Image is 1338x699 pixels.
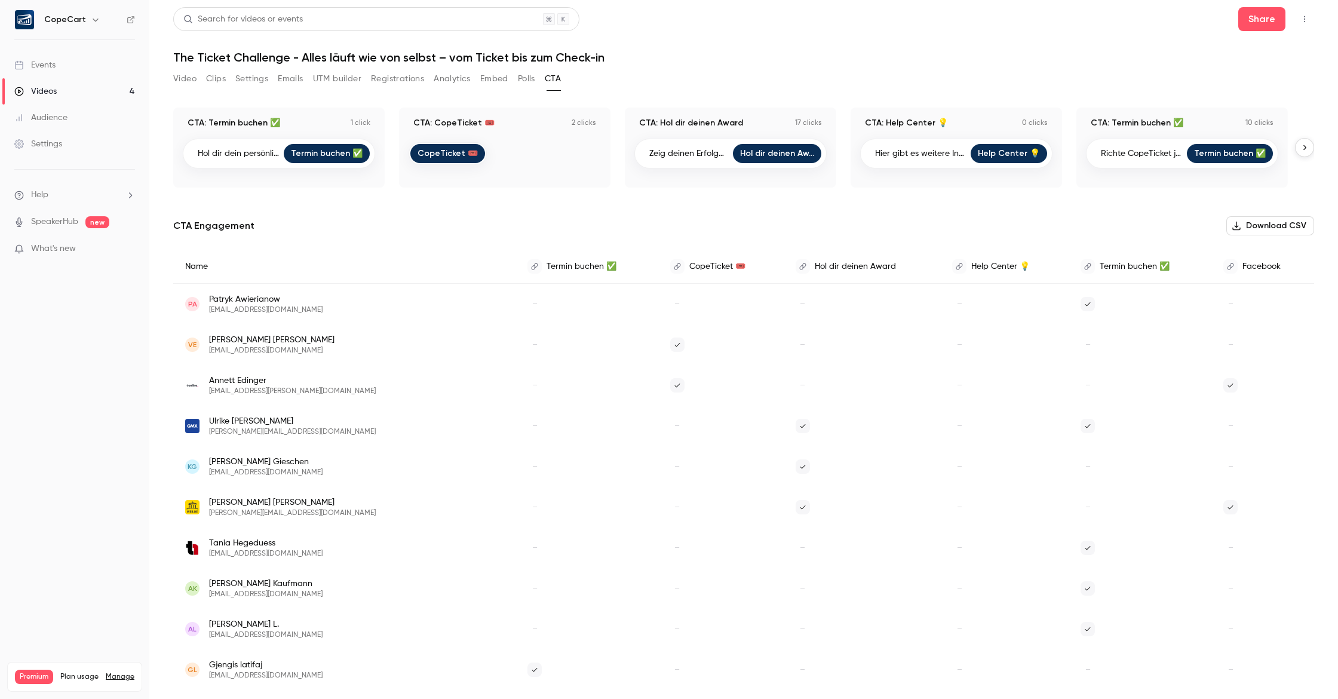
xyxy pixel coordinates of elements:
p: 17 clicks [795,118,822,128]
span: – [670,663,685,677]
span: [PERSON_NAME][EMAIL_ADDRESS][DOMAIN_NAME] [209,427,376,437]
button: Clips [206,69,226,88]
span: – [952,459,966,474]
a: Help Center 💡 [971,144,1047,163]
p: 0 clicks [1022,118,1048,128]
div: Search for videos or events [183,13,303,26]
span: – [952,419,966,433]
span: – [670,297,685,311]
span: – [796,581,810,596]
span: Annett Edinger [209,375,376,387]
button: Video [173,69,197,88]
span: – [670,500,685,514]
span: – [527,500,542,514]
span: – [1223,622,1238,636]
span: – [670,622,685,636]
span: [PERSON_NAME] [PERSON_NAME] [209,496,376,508]
p: 10 clicks [1245,118,1273,128]
button: Top Bar Actions [1295,10,1314,29]
span: [PERSON_NAME] [PERSON_NAME] [209,334,334,346]
p: CTA: Help Center 💡 [865,117,948,129]
span: Plan usage [60,672,99,682]
button: Settings [235,69,268,88]
span: [EMAIL_ADDRESS][DOMAIN_NAME] [209,468,323,477]
p: CTA: Termin buchen ✅ [188,117,280,129]
button: UTM builder [313,69,361,88]
div: Events [14,59,56,71]
span: CopeTicket 🎟️ [689,262,745,271]
div: Audience [14,112,67,124]
span: Help Center 💡 [971,262,1030,271]
span: – [952,378,966,393]
p: 2 clicks [572,118,596,128]
span: VE [188,339,197,350]
span: [PERSON_NAME] Gieschen [209,456,323,468]
span: – [796,338,810,352]
img: sorgenfreiinvestieren.de [185,541,200,555]
p: Richte CopeTicket jetzt mit... [1101,148,1182,160]
span: What's new [31,243,76,255]
span: AL [188,624,197,634]
span: – [1081,663,1095,677]
span: – [796,622,810,636]
p: Hier gibt es weitere Infos ... [875,148,966,160]
p: CTA: Termin buchen ✅ [1091,117,1183,129]
p: CTA Engagement [173,219,254,233]
span: – [952,622,966,636]
a: Termin buchen ✅ [284,144,370,163]
span: – [1223,297,1238,311]
button: Polls [518,69,535,88]
span: [PERSON_NAME] Kaufmann [209,578,323,590]
span: Ulrike [PERSON_NAME] [209,415,376,427]
a: CopeTicket 🎟️ [410,144,485,163]
span: [PERSON_NAME][EMAIL_ADDRESS][DOMAIN_NAME] [209,508,376,518]
span: – [952,338,966,352]
span: [EMAIL_ADDRESS][DOMAIN_NAME] [209,590,323,599]
span: – [952,297,966,311]
iframe: Noticeable Trigger [121,244,135,255]
img: t-online.de [185,378,200,393]
button: CTA [545,69,561,88]
a: SpeakerHub [31,216,78,228]
a: Termin buchen ✅ [1187,144,1273,163]
span: – [1081,378,1095,393]
span: – [1223,459,1238,474]
span: – [527,581,542,596]
span: PA [188,299,197,309]
span: Termin buchen ✅ [547,262,616,271]
span: [EMAIL_ADDRESS][DOMAIN_NAME] [209,671,323,680]
span: – [527,419,542,433]
span: new [85,216,109,228]
span: – [527,459,542,474]
span: – [1223,581,1238,596]
span: Gjengis latifaj [209,659,323,671]
img: web.de [185,500,200,514]
span: [PERSON_NAME] L. [209,618,323,630]
p: Zeig deinen Erfolg 🔥 [649,148,728,160]
h1: The Ticket Challenge - Alles läuft wie von selbst – vom Ticket bis zum Check-in [173,50,1314,65]
span: – [670,541,685,555]
a: Hol dir deinen Aw... [733,144,821,163]
span: Hol dir deinen Award [815,262,896,271]
span: – [1081,338,1095,352]
span: – [527,622,542,636]
button: Embed [480,69,508,88]
span: – [952,541,966,555]
p: CTA: CopeTicket 🎟️ [413,117,495,129]
span: KG [188,461,197,472]
span: – [796,297,810,311]
span: – [527,338,542,352]
span: [EMAIL_ADDRESS][DOMAIN_NAME] [209,630,323,640]
span: – [796,541,810,555]
span: Help [31,189,48,201]
span: [EMAIL_ADDRESS][DOMAIN_NAME] [209,305,323,315]
span: Gl [188,664,197,675]
span: – [1223,663,1238,677]
span: [EMAIL_ADDRESS][DOMAIN_NAME] [209,549,323,559]
span: Patryk Awierianow [209,293,323,305]
a: Manage [106,672,134,682]
p: CTA: Hol dir deinen Award [639,117,743,129]
span: [EMAIL_ADDRESS][PERSON_NAME][DOMAIN_NAME] [209,387,376,396]
span: – [1223,338,1238,352]
span: – [1223,541,1238,555]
